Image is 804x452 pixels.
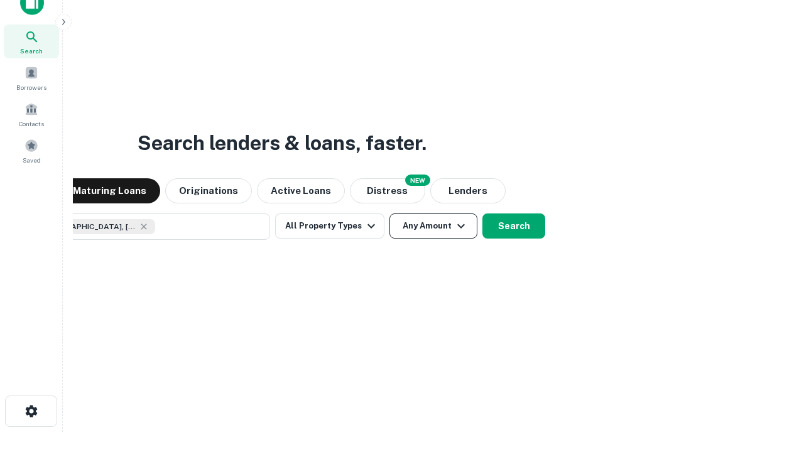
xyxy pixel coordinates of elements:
button: Search [482,213,545,239]
span: Search [20,46,43,56]
a: Borrowers [4,61,59,95]
a: Saved [4,134,59,168]
button: Originations [165,178,252,203]
button: Maturing Loans [59,178,160,203]
a: Contacts [4,97,59,131]
span: [GEOGRAPHIC_DATA], [GEOGRAPHIC_DATA], [GEOGRAPHIC_DATA] [42,221,136,232]
h3: Search lenders & loans, faster. [138,128,426,158]
button: Any Amount [389,213,477,239]
div: NEW [405,175,430,186]
button: [GEOGRAPHIC_DATA], [GEOGRAPHIC_DATA], [GEOGRAPHIC_DATA] [19,213,270,240]
a: Search [4,24,59,58]
span: Saved [23,155,41,165]
button: Active Loans [257,178,345,203]
button: All Property Types [275,213,384,239]
button: Search distressed loans with lien and other non-mortgage details. [350,178,425,203]
span: Contacts [19,119,44,129]
span: Borrowers [16,82,46,92]
button: Lenders [430,178,506,203]
iframe: Chat Widget [741,352,804,412]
